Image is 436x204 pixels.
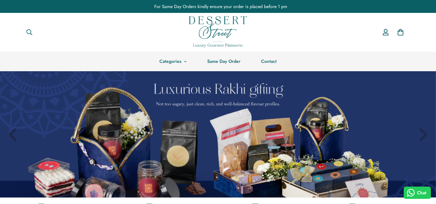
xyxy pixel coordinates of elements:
[251,52,287,71] a: Contact
[393,25,408,40] a: 0
[197,52,251,71] a: Same Day Order
[149,52,197,71] a: Categories
[404,187,431,199] button: Chat
[21,25,38,39] button: Search
[189,16,247,48] img: Dessert Street
[189,13,247,52] a: Dessert Street
[417,189,426,196] span: Chat
[410,121,436,147] button: Next
[378,23,393,42] a: Account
